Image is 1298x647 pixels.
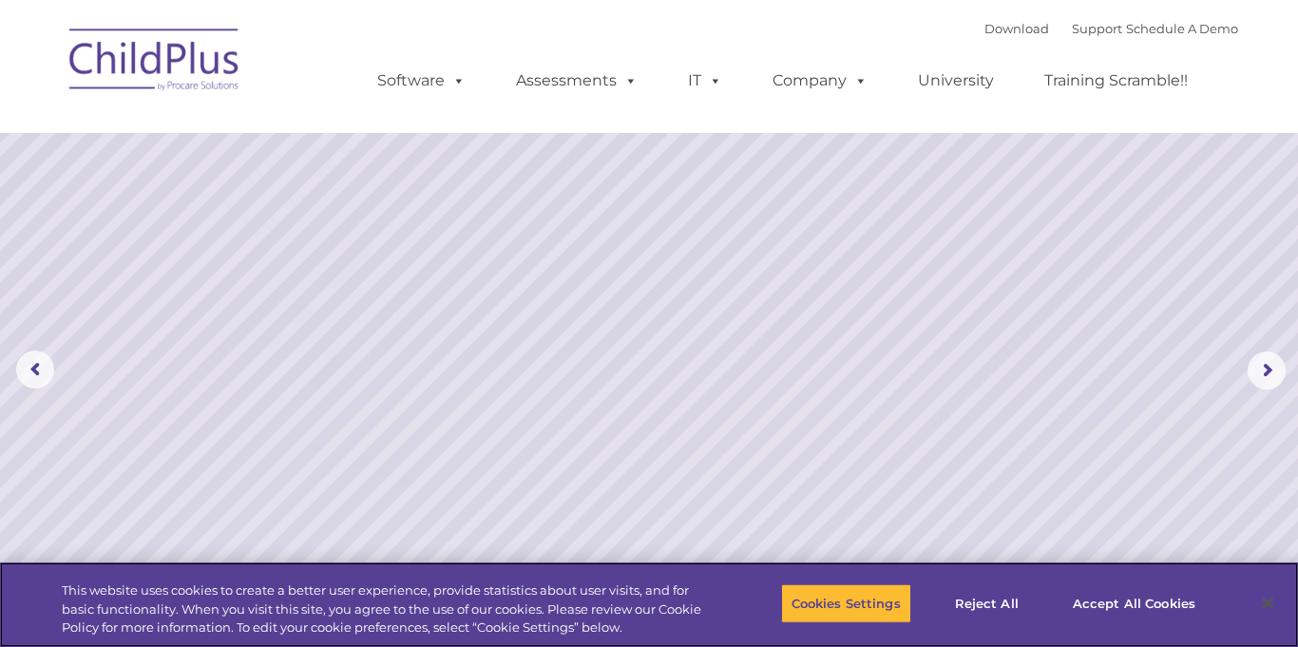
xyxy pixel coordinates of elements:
a: Training Scramble!! [1025,62,1207,100]
button: Close [1247,582,1288,624]
a: Assessments [497,62,657,100]
a: Software [358,62,485,100]
img: ChildPlus by Procare Solutions [60,15,250,110]
span: Last name [264,125,322,140]
font: | [984,21,1238,36]
button: Reject All [927,583,1046,623]
a: Company [754,62,887,100]
a: Support [1072,21,1122,36]
div: This website uses cookies to create a better user experience, provide statistics about user visit... [62,581,714,637]
button: Accept All Cookies [1062,583,1206,623]
a: University [899,62,1013,100]
a: Schedule A Demo [1126,21,1238,36]
a: Download [984,21,1049,36]
a: IT [669,62,741,100]
span: Phone number [264,203,345,218]
button: Cookies Settings [781,583,911,623]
